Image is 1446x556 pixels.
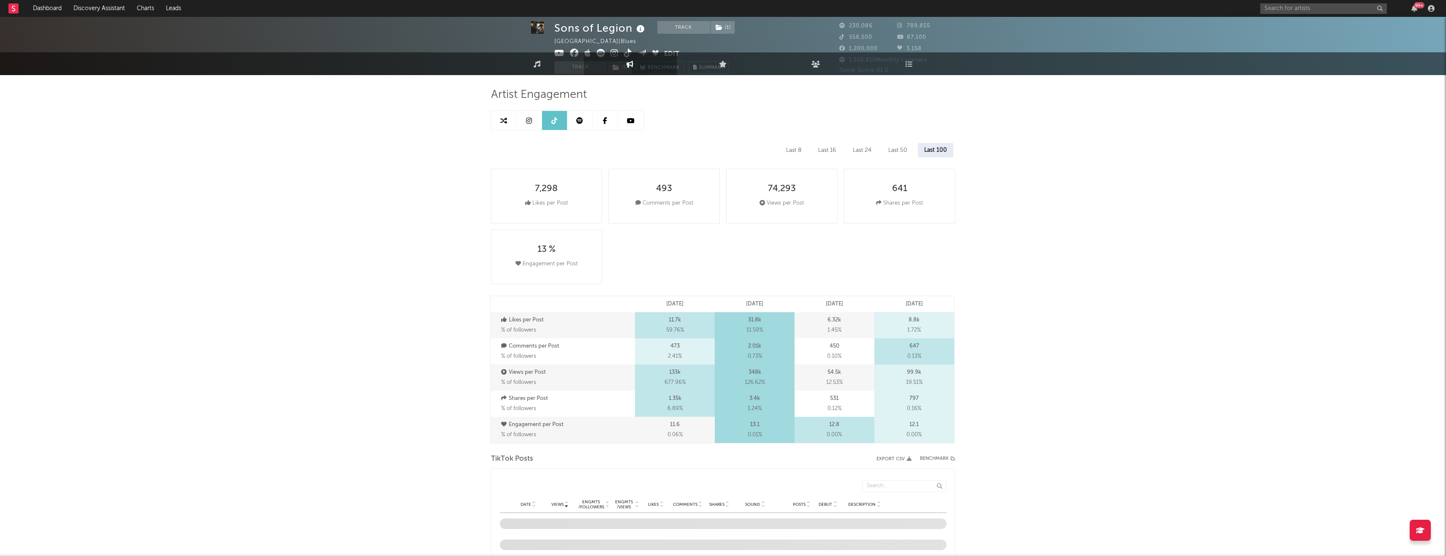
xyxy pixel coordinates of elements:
[827,404,841,414] span: 0.12 %
[710,21,735,34] span: ( 1 )
[907,351,921,362] span: 0.13 %
[748,430,762,440] span: 0.01 %
[748,341,761,351] p: 2.01k
[848,502,876,507] span: Description
[551,502,564,507] span: Views
[846,143,878,157] div: Last 24
[906,430,922,440] span: 0.00 %
[537,245,556,255] div: 13 %
[665,378,686,388] span: 677.96 %
[746,325,763,335] span: 11.59 %
[909,315,920,325] p: 8.8k
[876,198,923,208] div: Shares per Post
[906,378,922,388] span: 19.51 %
[501,315,633,325] p: Likes per Post
[760,198,804,208] div: Views per Post
[1260,3,1387,14] input: Search for artists
[749,367,761,378] p: 348k
[554,37,646,47] div: [GEOGRAPHIC_DATA] | Blues
[749,394,760,404] p: 3.4k
[839,35,872,40] span: 558,500
[897,23,930,29] span: 789,855
[907,325,921,335] span: 1.72 %
[501,432,536,437] span: % of followers
[667,404,683,414] span: 6.89 %
[748,315,761,325] p: 31.8k
[897,35,926,40] span: 87,100
[669,394,681,404] p: 1.35k
[670,420,680,430] p: 11.6
[897,46,922,51] span: 3,158
[669,315,681,325] p: 11.7k
[780,143,808,157] div: Last 8
[748,404,762,414] span: 1.24 %
[664,49,679,59] button: Edit
[667,430,683,440] span: 0.06 %
[578,499,605,510] div: Engmts / Followers
[830,341,839,351] p: 450
[745,502,760,507] span: Sound
[768,184,796,194] div: 74,293
[827,367,841,378] p: 54.5k
[669,367,681,378] p: 133k
[535,184,558,194] div: 7,298
[501,341,633,351] p: Comments per Post
[907,404,921,414] span: 0.16 %
[748,351,762,362] span: 0.73 %
[812,143,842,157] div: Last 16
[830,394,838,404] p: 531
[501,406,536,411] span: % of followers
[909,420,919,430] p: 12.1
[907,367,921,378] p: 99.9k
[525,198,568,208] div: Likes per Post
[501,354,536,359] span: % of followers
[920,454,955,464] a: Benchmark
[839,23,873,29] span: 230,086
[827,325,841,335] span: 1.45 %
[882,143,914,157] div: Last 50
[501,420,633,430] p: Engagement per Post
[657,21,710,34] button: Track
[635,198,693,208] div: Comments per Post
[746,299,763,309] p: [DATE]
[709,502,724,507] span: Shares
[501,394,633,404] p: Shares per Post
[839,46,878,51] span: 1,200,000
[711,21,735,34] button: (1)
[829,420,839,430] p: 12.8
[491,90,587,100] span: Artist Engagement
[656,184,672,194] div: 493
[827,430,842,440] span: 0.00 %
[521,502,531,507] span: Date
[515,259,578,269] div: Engagement per Post
[906,299,923,309] p: [DATE]
[862,480,947,492] input: Search...
[827,351,841,362] span: 0.10 %
[750,420,760,430] p: 13.1
[892,184,907,194] div: 641
[826,299,843,309] p: [DATE]
[501,327,536,333] span: % of followers
[909,341,919,351] p: 647
[909,394,919,404] p: 797
[826,378,843,388] span: 12.53 %
[745,378,765,388] span: 126.62 %
[554,21,647,35] div: Sons of Legion
[918,143,953,157] div: Last 100
[819,502,832,507] span: Debut
[876,456,912,462] button: Export CSV
[666,299,684,309] p: [DATE]
[666,325,684,335] span: 59.76 %
[501,367,633,378] p: Views per Post
[648,502,659,507] span: Likes
[1411,5,1417,12] button: 99+
[1414,2,1424,8] div: 99 +
[614,499,634,510] div: Engmts / Views
[491,454,533,464] span: TikTok Posts
[673,502,697,507] span: Comments
[670,341,680,351] p: 473
[668,351,682,362] span: 2.41 %
[793,502,806,507] span: Posts
[827,315,841,325] p: 6.32k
